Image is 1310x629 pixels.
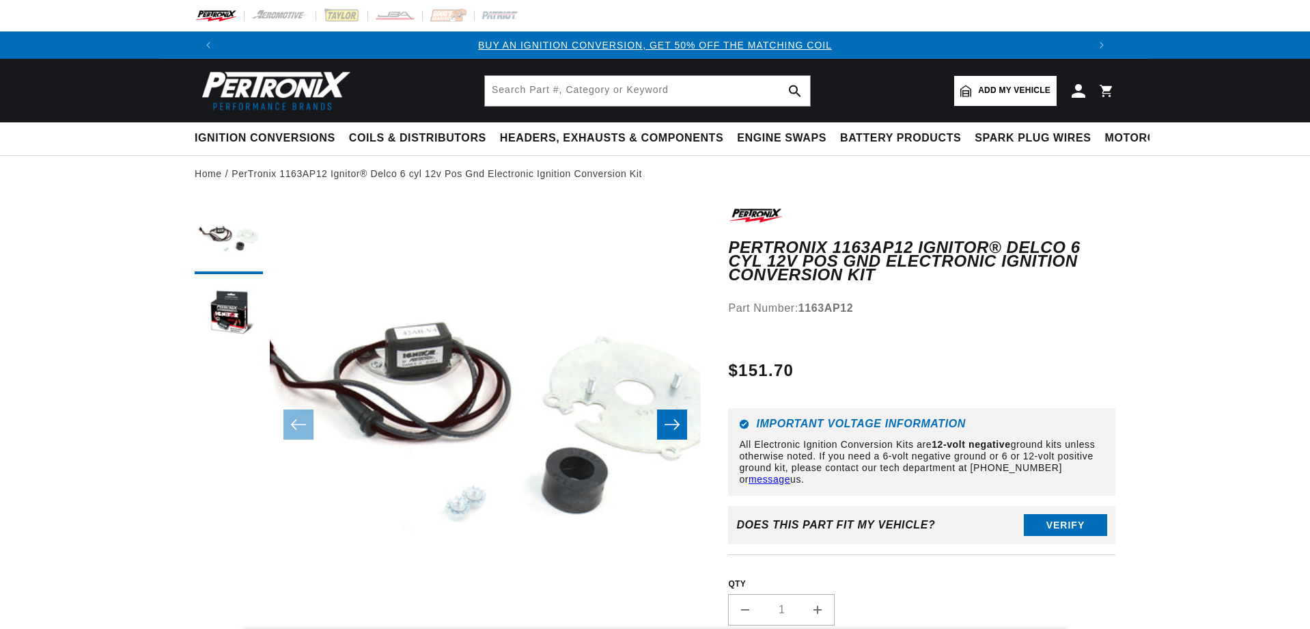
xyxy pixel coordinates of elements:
[728,241,1115,282] h1: PerTronix 1163AP12 Ignitor® Delco 6 cyl 12v Pos Gnd Electronic Ignition Conversion Kit
[1105,131,1186,146] span: Motorcycle
[222,38,1088,53] div: 1 of 3
[222,38,1088,53] div: Announcement
[195,122,342,155] summary: Ignition Conversions
[349,131,486,146] span: Coils & Distributors
[954,76,1057,106] a: Add my vehicle
[932,439,1010,450] strong: 12-volt negative
[978,84,1050,97] span: Add my vehicle
[657,410,687,440] button: Slide right
[737,131,826,146] span: Engine Swaps
[728,578,1115,590] label: QTY
[485,76,810,106] input: Search Part #, Category or Keyword
[728,299,1115,317] div: Part Number:
[478,40,832,51] a: BUY AN IGNITION CONVERSION, GET 50% OFF THE MATCHING COIL
[968,122,1098,155] summary: Spark Plug Wires
[195,131,335,146] span: Ignition Conversions
[342,122,493,155] summary: Coils & Distributors
[195,67,352,114] img: Pertronix
[798,302,853,314] strong: 1163AP12
[195,206,263,274] button: Load image 1 in gallery view
[493,122,730,155] summary: Headers, Exhausts & Components
[749,474,790,485] a: message
[1098,122,1193,155] summary: Motorcycle
[161,31,1149,59] slideshow-component: Translation missing: en.sections.announcements.announcement_bar
[975,131,1091,146] span: Spark Plug Wires
[232,166,642,181] a: PerTronix 1163AP12 Ignitor® Delco 6 cyl 12v Pos Gnd Electronic Ignition Conversion Kit
[283,410,313,440] button: Slide left
[833,122,968,155] summary: Battery Products
[500,131,723,146] span: Headers, Exhausts & Components
[195,166,1115,181] nav: breadcrumbs
[1088,31,1115,59] button: Translation missing: en.sections.announcements.next_announcement
[1024,514,1107,536] button: Verify
[739,439,1104,485] p: All Electronic Ignition Conversion Kits are ground kits unless otherwise noted. If you need a 6-v...
[736,519,935,531] div: Does This part fit My vehicle?
[840,131,961,146] span: Battery Products
[195,166,222,181] a: Home
[728,358,794,383] span: $151.70
[195,281,263,349] button: Load image 2 in gallery view
[739,419,1104,429] h6: Important Voltage Information
[730,122,833,155] summary: Engine Swaps
[195,31,222,59] button: Translation missing: en.sections.announcements.previous_announcement
[780,76,810,106] button: search button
